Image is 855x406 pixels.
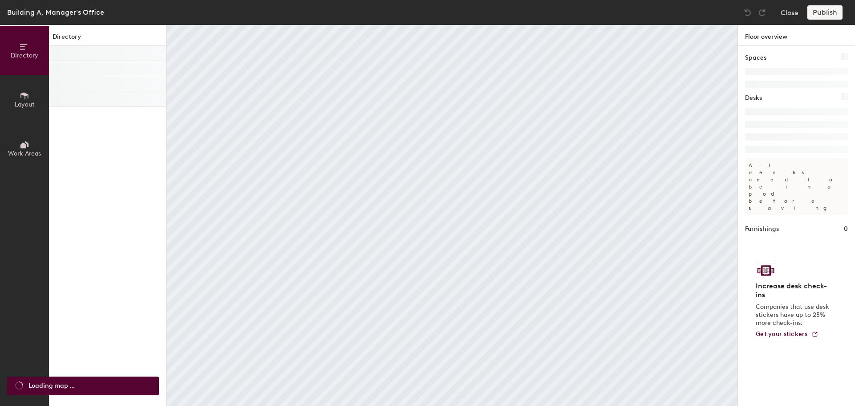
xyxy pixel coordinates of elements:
[167,25,737,406] canvas: Map
[28,381,75,391] span: Loading map ...
[756,303,832,327] p: Companies that use desk stickers have up to 25% more check-ins.
[756,263,776,278] img: Sticker logo
[745,224,779,234] h1: Furnishings
[757,8,766,17] img: Redo
[8,150,41,157] span: Work Areas
[11,52,38,59] span: Directory
[781,5,798,20] button: Close
[7,7,104,18] div: Building A, Manager's Office
[756,282,832,299] h4: Increase desk check-ins
[745,53,766,63] h1: Spaces
[743,8,752,17] img: Undo
[844,224,848,234] h1: 0
[745,93,762,103] h1: Desks
[745,158,848,215] p: All desks need to be in a pod before saving
[738,25,855,46] h1: Floor overview
[15,101,35,108] span: Layout
[49,32,166,46] h1: Directory
[756,330,808,338] span: Get your stickers
[756,331,818,338] a: Get your stickers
